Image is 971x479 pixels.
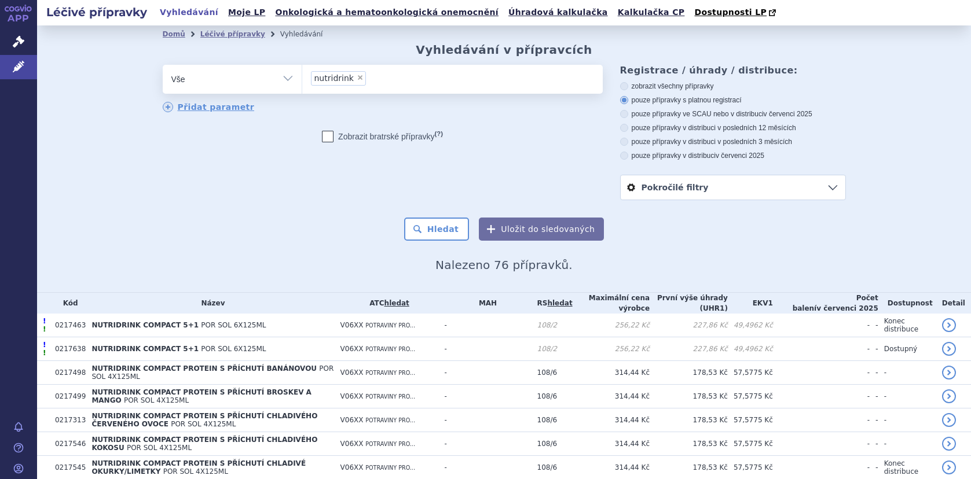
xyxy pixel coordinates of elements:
[942,389,956,403] a: detail
[532,293,573,314] th: RS
[43,349,46,357] span: Tento přípravek má více úhrad.
[537,392,558,400] span: 108/6
[479,218,604,241] button: Uložit do sledovaných
[942,342,956,356] a: detail
[537,416,558,424] span: 108/6
[942,366,956,379] a: detail
[537,369,558,377] span: 108/6
[878,385,936,408] td: -
[650,408,728,432] td: 178,53 Kč
[124,396,189,404] span: POR SOL 4X125ML
[773,293,878,314] th: Počet balení
[773,385,870,408] td: -
[435,258,573,272] span: Nalezeno 76 přípravků.
[439,337,532,361] td: -
[620,82,846,91] label: zobrazit všechny přípravky
[340,463,364,471] span: V06XX
[773,432,870,456] td: -
[314,74,354,82] span: nutridrink
[49,408,86,432] td: 0217313
[439,432,532,456] td: -
[91,459,306,476] span: NUTRIDRINK COMPACT PROTEIN S PŘÍCHUTÍ CHLADIVÉ OKURKY/LIMETKY
[614,5,688,20] a: Kalkulačka CP
[439,361,532,385] td: -
[37,4,156,20] h2: Léčivé přípravky
[365,346,415,352] span: POTRAVINY PRO...
[171,420,236,428] span: POR SOL 4X125ML
[439,385,532,408] td: -
[650,432,728,456] td: 178,53 Kč
[728,432,773,456] td: 57,5775 Kč
[728,293,773,314] th: EKV1
[870,337,878,361] td: -
[773,361,870,385] td: -
[322,131,443,142] label: Zobrazit bratrské přípravky
[573,337,650,361] td: 256,22 Kč
[49,314,86,337] td: 0217463
[91,364,334,381] span: POR SOL 4X125ML
[340,416,364,424] span: V06XX
[365,370,415,376] span: POTRAVINY PRO...
[49,432,86,456] td: 0217546
[365,322,415,329] span: POTRAVINY PRO...
[573,314,650,337] td: 256,22 Kč
[369,71,376,85] input: nutridrink
[728,385,773,408] td: 57,5775 Kč
[878,337,936,361] td: Dostupný
[439,314,532,337] td: -
[620,95,846,105] label: pouze přípravky s platnou registrací
[728,314,773,337] td: 49,4962 Kč
[650,337,728,361] td: 227,86 Kč
[340,369,364,377] span: V06XX
[49,385,86,408] td: 0217499
[870,408,878,432] td: -
[620,109,846,119] label: pouze přípravky ve SCAU nebo v distribuci
[728,361,773,385] td: 57,5775 Kč
[91,321,199,329] span: NUTRIDRINK COMPACT 5+1
[878,408,936,432] td: -
[620,151,846,160] label: pouze přípravky v distribuci
[49,293,86,314] th: Kód
[942,460,956,474] a: detail
[357,74,364,81] span: ×
[620,65,846,76] h3: Registrace / úhrady / distribuce:
[650,385,728,408] td: 178,53 Kč
[942,413,956,427] a: detail
[91,364,317,373] span: NUTRIDRINK COMPACT PROTEIN S PŘÍCHUTÍ BANÁNOVOU
[728,408,773,432] td: 57,5775 Kč
[573,361,650,385] td: 314,44 Kč
[201,321,266,329] span: POR SOL 6X125ML
[878,293,936,314] th: Dostupnost
[86,293,334,314] th: Název
[404,218,470,241] button: Hledat
[694,8,767,17] span: Dostupnosti LP
[365,441,415,447] span: POTRAVINY PRO...
[127,444,192,452] span: POR SOL 4X125ML
[650,361,728,385] td: 178,53 Kč
[716,152,764,160] span: v červenci 2025
[537,440,558,448] span: 108/6
[942,318,956,332] a: detail
[365,465,415,471] span: POTRAVINY PRO...
[691,5,782,21] a: Dostupnosti LP
[49,361,86,385] td: 0217498
[91,345,199,353] span: NUTRIDRINK COMPACT 5+1
[537,321,558,329] span: 108/2
[728,337,773,361] td: 49,4962 Kč
[280,25,338,43] li: Vyhledávání
[936,293,971,314] th: Detail
[435,130,443,138] abbr: (?)
[870,385,878,408] td: -
[200,30,265,38] a: Léčivé přípravky
[43,325,46,333] span: Tento přípravek má více úhrad.
[573,293,650,314] th: Maximální cena výrobce
[340,345,364,353] span: V06XX
[43,341,46,349] span: Poslední data tohoto produktu jsou ze SCAU platného k 01.01.2025.
[870,432,878,456] td: -
[439,293,532,314] th: MAH
[773,337,870,361] td: -
[650,293,728,314] th: První výše úhrady (UHR1)
[621,175,845,200] a: Pokročilé filtry
[878,314,936,337] td: Konec distribuce
[156,5,222,20] a: Vyhledávání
